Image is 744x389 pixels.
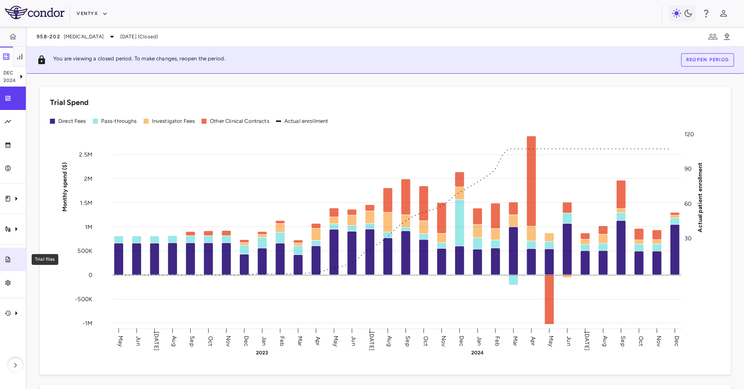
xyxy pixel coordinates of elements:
text: Aug [386,336,393,346]
text: Nov [225,335,232,347]
text: [DATE] [583,332,590,351]
tspan: 2.5M [79,151,92,158]
p: 2024 [3,77,16,84]
text: Oct [422,336,429,346]
text: May [547,335,555,347]
text: Nov [440,335,447,347]
text: Aug [602,336,609,346]
tspan: 60 [684,200,692,207]
p: You are viewing a closed period. To make changes, reopen the period. [53,55,225,65]
text: Jun [135,336,142,346]
text: 2023 [256,350,269,356]
tspan: 1M [85,223,92,230]
text: Dec [458,335,465,346]
text: Feb [494,336,501,346]
p: Dec [3,69,16,77]
tspan: -1M [82,319,92,327]
text: Jan [476,336,483,345]
img: logo-full-SnFGN8VE.png [5,6,65,19]
tspan: 500K [77,247,92,254]
text: Jun [565,336,572,346]
tspan: 0 [89,272,92,279]
div: Pass-throughs [101,117,137,125]
div: Direct Fees [58,117,86,125]
text: Mar [296,336,304,346]
text: [DATE] [153,332,160,351]
tspan: 120 [684,131,694,138]
text: Apr [530,336,537,345]
span: [DATE] (Closed) [120,33,158,40]
tspan: 1.5M [80,199,92,206]
button: Ventyx [77,7,108,20]
div: Investigator Fees [152,117,195,125]
text: 2024 [471,350,484,356]
text: Dec [673,335,680,346]
tspan: 90 [684,165,692,172]
div: Actual enrollment [284,117,328,125]
span: [MEDICAL_DATA] [64,33,104,40]
text: Sep [189,336,196,346]
div: Other Clinical Contracts [210,117,269,125]
text: Sep [404,336,411,346]
text: Dec [243,335,250,346]
text: Oct [637,336,644,346]
text: [DATE] [368,332,375,351]
text: Aug [171,336,178,346]
text: May [117,335,124,347]
button: Reopen period [681,53,734,67]
text: Oct [207,336,214,346]
text: Jan [261,336,268,345]
text: Jun [350,336,357,346]
text: Sep [620,336,627,346]
text: Feb [279,336,286,346]
text: May [332,335,339,347]
span: 958-202 [37,33,60,40]
tspan: 2M [84,175,92,182]
tspan: 30 [684,234,692,242]
h6: Trial Spend [50,97,89,108]
tspan: -500K [75,296,92,303]
text: Apr [314,336,321,345]
tspan: Actual patient enrollment [697,162,704,232]
tspan: Monthly spend ($) [61,162,68,212]
text: Nov [655,335,662,347]
text: Mar [512,336,519,346]
div: Trial files [32,254,58,265]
